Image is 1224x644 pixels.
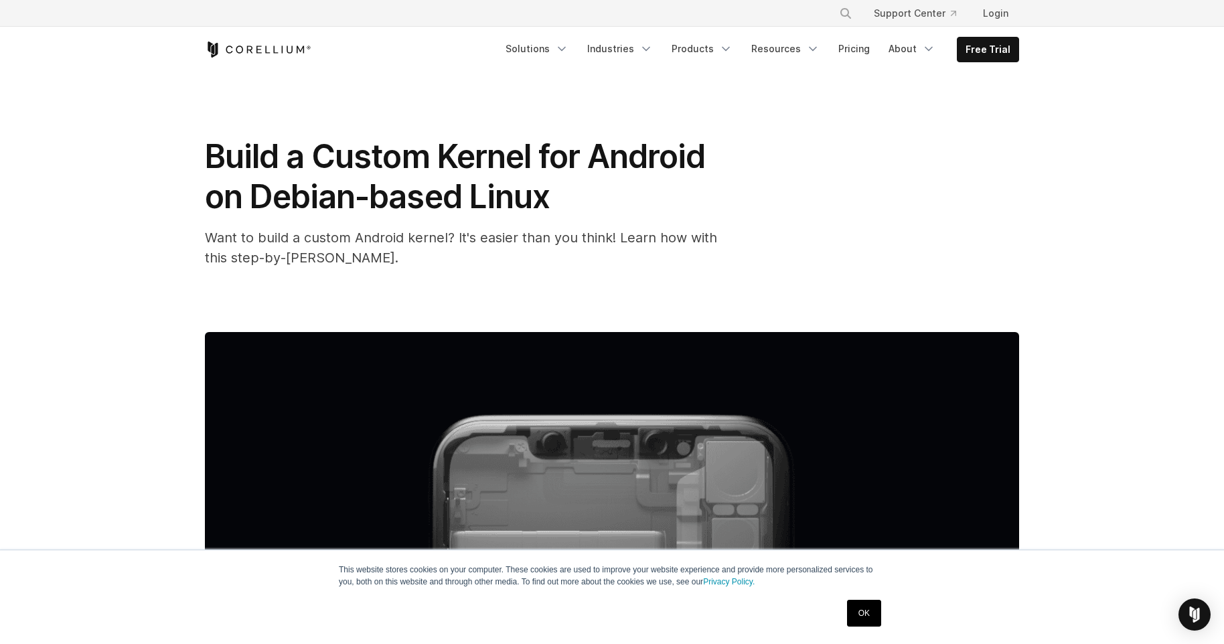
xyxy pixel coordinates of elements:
a: Support Center [863,1,967,25]
a: Corellium Home [205,42,311,58]
a: Free Trial [958,37,1018,62]
p: This website stores cookies on your computer. These cookies are used to improve your website expe... [339,564,885,588]
a: About [881,37,943,61]
a: OK [847,600,881,627]
div: Open Intercom Messenger [1178,598,1211,631]
span: Want to build a custom Android kernel? It's easier than you think! Learn how with this step-by-[P... [205,230,717,266]
span: Build a Custom Kernel for Android on Debian-based Linux [205,137,705,216]
a: Pricing [830,37,878,61]
a: Login [972,1,1019,25]
div: Navigation Menu [823,1,1019,25]
a: Products [664,37,741,61]
a: Solutions [498,37,577,61]
a: Industries [579,37,661,61]
a: Privacy Policy. [703,577,755,586]
a: Resources [743,37,828,61]
button: Search [834,1,858,25]
div: Navigation Menu [498,37,1019,62]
